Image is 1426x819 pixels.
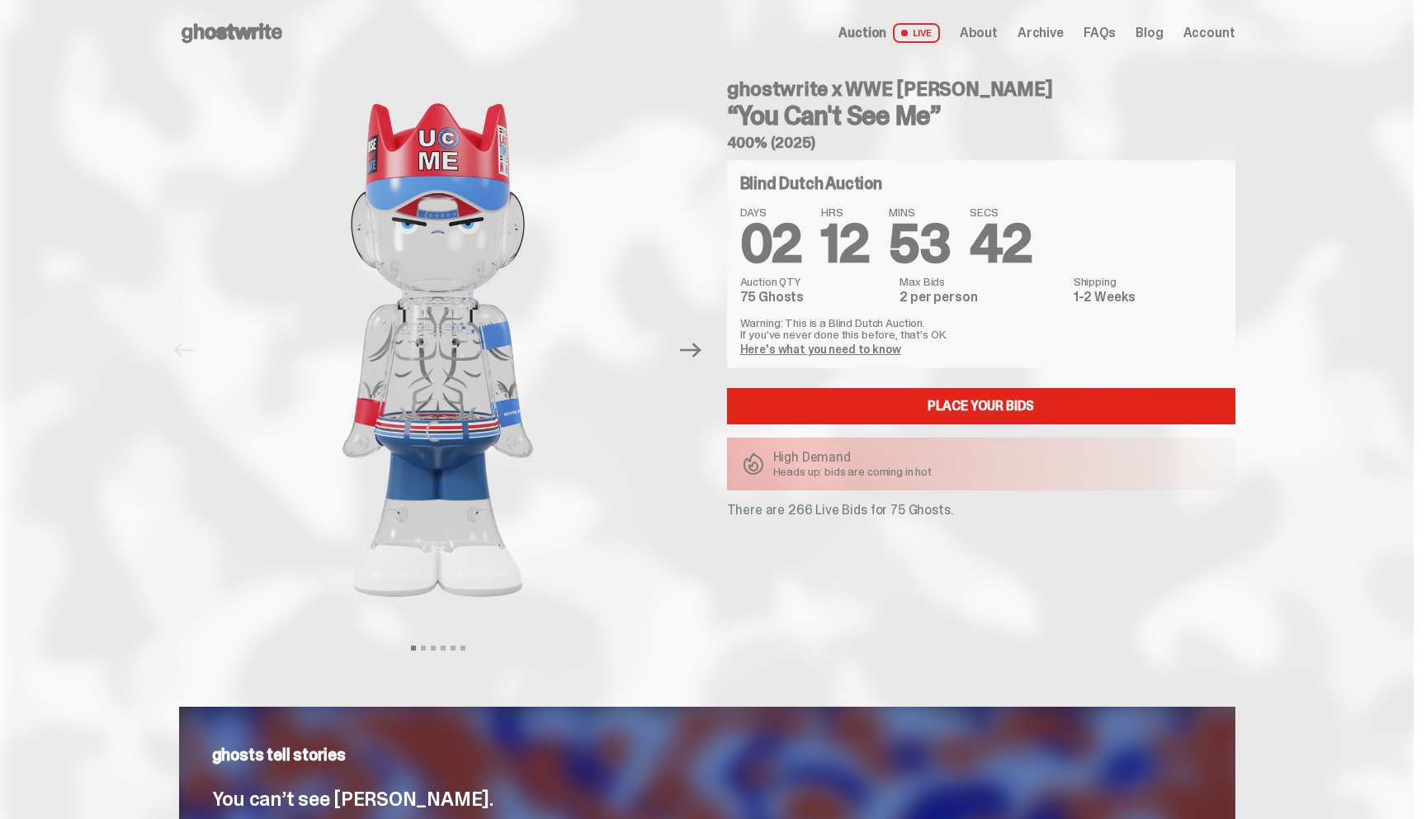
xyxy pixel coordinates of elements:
[740,317,1222,340] p: Warning: This is a Blind Dutch Auction. If you’ve never done this before, that’s OK.
[727,504,1235,517] p: There are 266 Live Bids for 75 Ghosts.
[970,206,1032,218] span: SECS
[838,26,886,40] span: Auction
[900,276,1063,287] dt: Max Bids
[821,206,869,218] span: HRS
[740,210,802,278] span: 02
[1183,26,1235,40] a: Account
[211,66,665,634] img: John_Cena_Hero_1.png
[411,646,416,651] button: View slide 1
[212,786,493,812] span: You can’t see [PERSON_NAME].
[740,175,882,192] h4: Blind Dutch Auction
[441,646,446,651] button: View slide 4
[1074,276,1222,287] dt: Shipping
[889,206,950,218] span: MINS
[740,206,802,218] span: DAYS
[740,276,890,287] dt: Auction QTY
[727,135,1235,150] h5: 400% (2025)
[740,342,901,357] a: Here's what you need to know
[431,646,436,651] button: View slide 3
[727,79,1235,99] h4: ghostwrite x WWE [PERSON_NAME]
[893,23,940,43] span: LIVE
[212,746,1202,763] p: ghosts tell stories
[970,210,1032,278] span: 42
[773,451,933,464] p: High Demand
[1136,26,1163,40] a: Blog
[673,332,710,368] button: Next
[960,26,998,40] a: About
[460,646,465,651] button: View slide 6
[821,210,869,278] span: 12
[727,102,1235,129] h3: “You Can't See Me”
[1018,26,1064,40] a: Archive
[1074,291,1222,304] dd: 1-2 Weeks
[889,210,950,278] span: 53
[838,23,939,43] a: Auction LIVE
[740,291,890,304] dd: 75 Ghosts
[727,388,1235,424] a: Place your Bids
[900,291,1063,304] dd: 2 per person
[451,646,456,651] button: View slide 5
[421,646,426,651] button: View slide 2
[773,466,933,477] p: Heads up: bids are coming in hot
[1084,26,1116,40] a: FAQs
